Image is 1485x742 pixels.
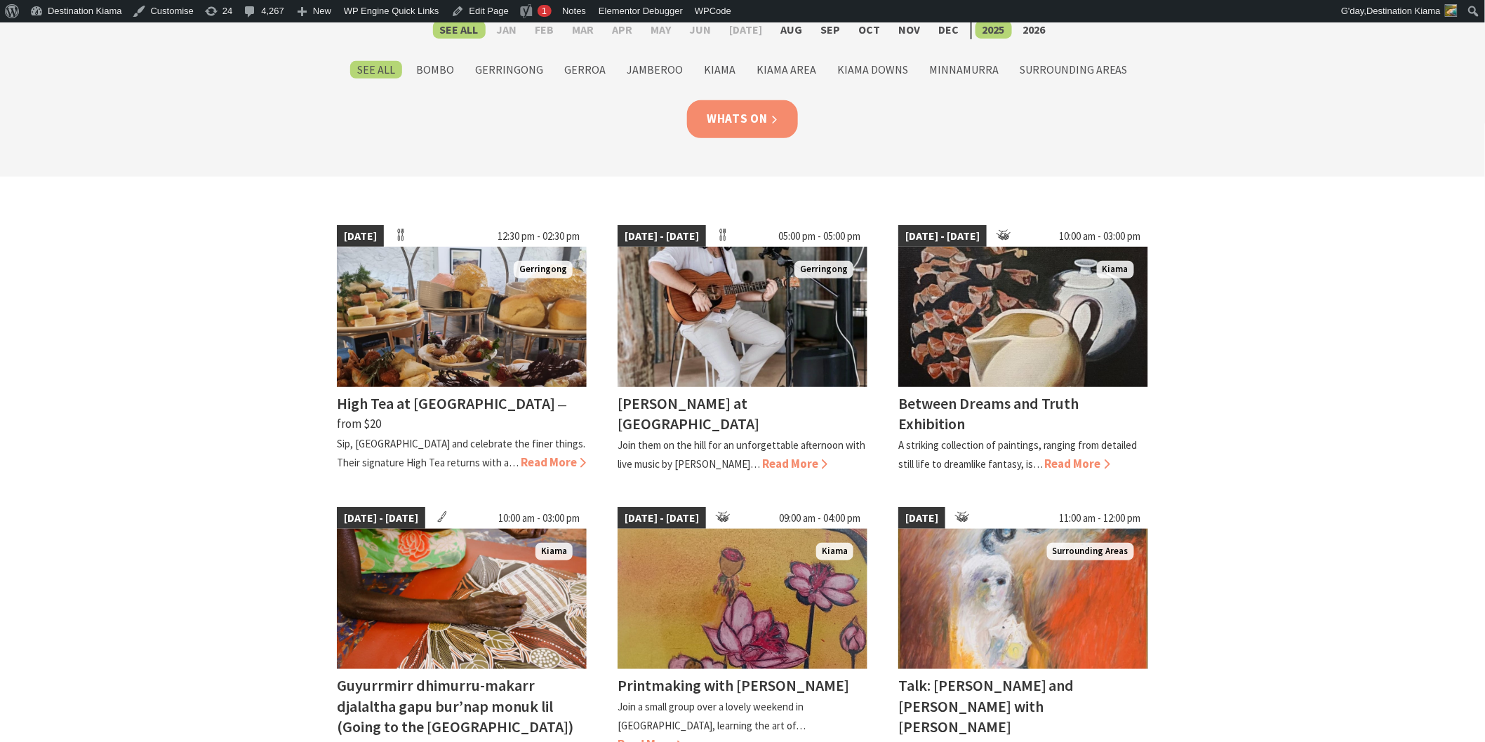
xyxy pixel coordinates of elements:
[618,529,867,669] img: Printmaking
[898,529,1148,669] img: An expressionist painting of a white figure appears in front of an orange and red backdrop
[898,225,987,248] span: [DATE] - [DATE]
[1053,225,1148,248] span: 10:00 am - 03:00 pm
[898,675,1074,736] h4: Talk: [PERSON_NAME] and [PERSON_NAME] with [PERSON_NAME]
[1016,21,1053,39] label: 2026
[898,438,1138,471] p: A striking collection of paintings, ranging from detailed still life to dreamlike fantasy, is…
[892,21,928,39] label: Nov
[774,21,810,39] label: Aug
[898,225,1148,473] a: [DATE] - [DATE] 10:00 am - 03:00 pm Kiama Between Dreams and Truth Exhibition A striking collecti...
[490,21,524,39] label: Jan
[683,21,719,39] label: Jun
[618,225,706,248] span: [DATE] - [DATE]
[771,225,867,248] span: 05:00 pm - 05:00 pm
[542,6,547,16] span: 1
[898,393,1079,433] h4: Between Dreams and Truth Exhibition
[337,529,587,669] img: Aboriginal artist Joy Borruwa sitting on the floor painting
[468,61,550,79] label: Gerringong
[618,675,849,695] h4: Printmaking with [PERSON_NAME]
[1445,4,1458,17] img: Untitled-design-1-150x150.jpg
[1367,6,1441,16] span: Destination Kiama
[1053,507,1148,529] span: 11:00 am - 12:00 pm
[433,21,486,39] label: See All
[337,247,587,387] img: High Tea
[898,507,945,529] span: [DATE]
[772,507,867,529] span: 09:00 am - 04:00 pm
[337,437,585,469] p: Sip, [GEOGRAPHIC_DATA] and celebrate the finer things. Their signature High Tea returns with a…
[816,543,853,560] span: Kiama
[1047,543,1134,560] span: Surrounding Areas
[409,61,461,79] label: Bombo
[566,21,601,39] label: Mar
[350,61,402,79] label: See All
[1097,261,1134,278] span: Kiama
[618,438,865,471] p: Join them on the hill for an unforgettable afternoon with live music by [PERSON_NAME]…
[794,261,853,278] span: Gerringong
[762,456,827,471] span: Read More
[975,21,1012,39] label: 2025
[491,507,587,529] span: 10:00 am - 03:00 pm
[606,21,640,39] label: Apr
[514,261,573,278] span: Gerringong
[1045,456,1110,471] span: Read More
[620,61,690,79] label: Jamberoo
[337,393,555,413] h4: High Tea at [GEOGRAPHIC_DATA]
[618,225,867,473] a: [DATE] - [DATE] 05:00 pm - 05:00 pm Tayvin Martins Gerringong [PERSON_NAME] at [GEOGRAPHIC_DATA] ...
[750,61,823,79] label: Kiama Area
[337,675,573,736] h4: Guyurrmirr dhimurru-makarr djalaltha gapu bur’nap monuk lil (Going to the [GEOGRAPHIC_DATA])
[337,225,384,248] span: [DATE]
[687,100,798,137] a: Whats On
[337,507,425,529] span: [DATE] - [DATE]
[814,21,848,39] label: Sep
[337,225,587,473] a: [DATE] 12:30 pm - 02:30 pm High Tea Gerringong High Tea at [GEOGRAPHIC_DATA] ⁠— from $20 Sip, [GE...
[932,21,966,39] label: Dec
[697,61,742,79] label: Kiama
[521,454,586,470] span: Read More
[852,21,888,39] label: Oct
[723,21,770,39] label: [DATE]
[535,543,573,560] span: Kiama
[618,700,806,732] p: Join a small group over a lovely weekend in [GEOGRAPHIC_DATA], learning the art of…
[922,61,1006,79] label: Minnamurra
[1013,61,1135,79] label: Surrounding Areas
[528,21,561,39] label: Feb
[618,507,706,529] span: [DATE] - [DATE]
[644,21,679,39] label: May
[618,393,759,433] h4: [PERSON_NAME] at [GEOGRAPHIC_DATA]
[830,61,915,79] label: Kiama Downs
[618,247,867,387] img: Tayvin Martins
[491,225,587,248] span: 12:30 pm - 02:30 pm
[557,61,613,79] label: Gerroa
